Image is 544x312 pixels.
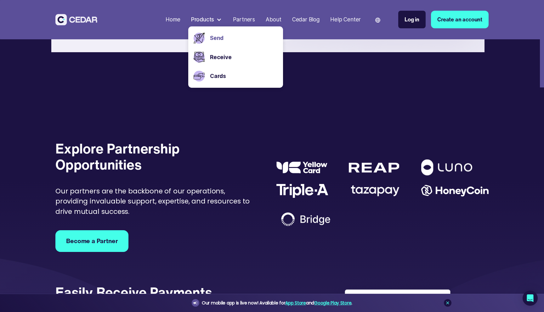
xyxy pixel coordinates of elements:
div: Partners [233,15,255,24]
div: Help Center [330,15,361,24]
a: Cards [210,72,278,80]
div: Home [166,15,180,24]
a: Send [210,34,278,42]
img: world icon [375,18,380,23]
div: Cedar Blog [292,15,320,24]
a: Receive [210,53,278,61]
a: Help Center [328,12,364,27]
img: announcement [193,300,198,305]
div: Explore Partnership Opportunities [55,140,258,173]
div: Products [191,15,214,24]
div: Products [188,13,225,26]
a: Become a Partner [55,230,128,252]
nav: Products [188,26,283,88]
a: Cedar Blog [289,12,322,27]
div: Log in [405,15,419,24]
span: Our partners are the backbone of our operations, providing invaluable support, expertise, and res... [55,186,250,216]
div: Our mobile app is live now! Available for and . [202,299,352,307]
a: Partners [230,12,258,27]
a: Log in [398,11,426,28]
img: Luno logo [421,159,472,175]
a: Google Play Store [314,300,351,306]
a: About [263,12,284,27]
a: Create an account [431,11,489,28]
a: App Store [285,300,306,306]
div: About [266,15,281,24]
a: Home [163,12,183,27]
div: Open Intercom Messenger [523,291,538,306]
